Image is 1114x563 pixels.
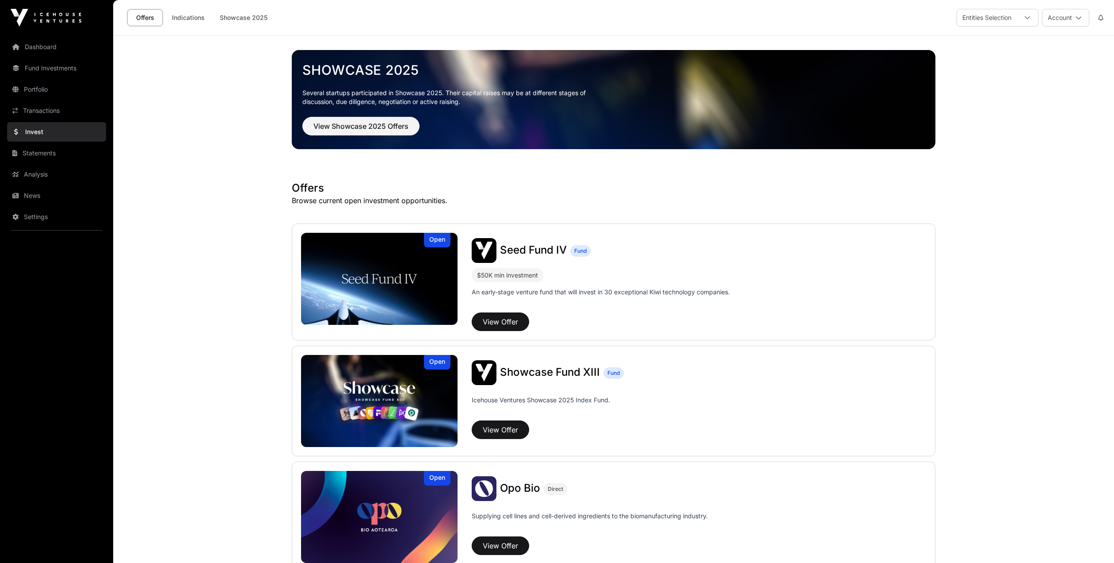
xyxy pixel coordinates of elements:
[548,486,563,493] span: Direct
[500,366,600,378] span: Showcase Fund XIII
[1070,521,1114,563] iframe: Chat Widget
[424,233,450,247] div: Open
[472,396,610,405] p: Icehouse Ventures Showcase 2025 Index Fund.
[302,126,420,135] a: View Showcase 2025 Offers
[301,471,458,563] a: Opo BioOpen
[1070,521,1114,563] div: Widżet czatu
[472,476,496,501] img: Opo Bio
[301,355,458,447] img: Showcase Fund XIII
[7,101,106,120] a: Transactions
[500,243,567,256] span: Seed Fund IV
[292,181,935,195] h1: Offers
[302,117,420,135] button: View Showcase 2025 Offers
[472,536,529,555] button: View Offer
[301,355,458,447] a: Showcase Fund XIIIOpen
[574,247,587,255] span: Fund
[292,195,935,206] p: Browse current open investment opportunities.
[472,360,496,385] img: Showcase Fund XIII
[1042,9,1089,27] button: Account
[292,50,935,149] img: Showcase 2025
[472,512,708,521] p: Supplying cell lines and cell-derived ingredients to the biomanufacturing industry.
[11,9,81,27] img: Icehouse Ventures Logo
[7,207,106,227] a: Settings
[472,288,730,297] p: An early-stage venture fund that will invest in 30 exceptional Kiwi technology companies.
[127,9,163,26] a: Offers
[7,37,106,57] a: Dashboard
[957,9,1017,26] div: Entities Selection
[7,143,106,163] a: Statements
[313,121,408,131] span: View Showcase 2025 Offers
[7,165,106,184] a: Analysis
[477,270,538,281] div: $50K min investment
[301,233,458,325] img: Seed Fund IV
[472,420,529,439] button: View Offer
[166,9,210,26] a: Indications
[607,370,620,377] span: Fund
[7,186,106,205] a: News
[302,62,925,78] a: Showcase 2025
[500,245,567,256] a: Seed Fund IV
[301,471,458,563] img: Opo Bio
[7,122,106,142] a: Invest
[472,268,543,282] div: $50K min investment
[472,238,496,263] img: Seed Fund IV
[7,58,106,78] a: Fund Investments
[472,312,529,331] button: View Offer
[424,471,450,486] div: Open
[214,9,273,26] a: Showcase 2025
[500,483,540,494] a: Opo Bio
[302,89,599,106] p: Several startups participated in Showcase 2025. Their capital raises may be at different stages o...
[424,355,450,370] div: Open
[500,367,600,378] a: Showcase Fund XIII
[7,80,106,99] a: Portfolio
[500,482,540,494] span: Opo Bio
[301,233,458,325] a: Seed Fund IVOpen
